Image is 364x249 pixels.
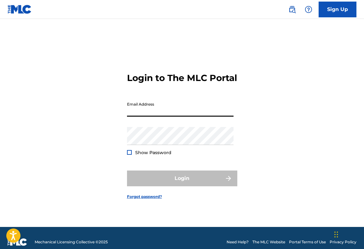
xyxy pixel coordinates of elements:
a: Forgot password? [127,194,162,200]
img: logo [8,238,27,246]
img: MLC Logo [8,5,32,14]
a: Portal Terms of Use [289,239,326,245]
div: Drag [334,225,338,244]
iframe: Chat Widget [332,219,364,249]
img: help [305,6,312,13]
a: Sign Up [319,2,356,17]
img: search [288,6,296,13]
a: The MLC Website [252,239,285,245]
a: Privacy Policy [330,239,356,245]
h3: Login to The MLC Portal [127,72,237,84]
span: Mechanical Licensing Collective © 2025 [35,239,108,245]
a: Need Help? [227,239,249,245]
span: Show Password [135,150,171,155]
a: Public Search [286,3,298,16]
div: Help [302,3,315,16]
